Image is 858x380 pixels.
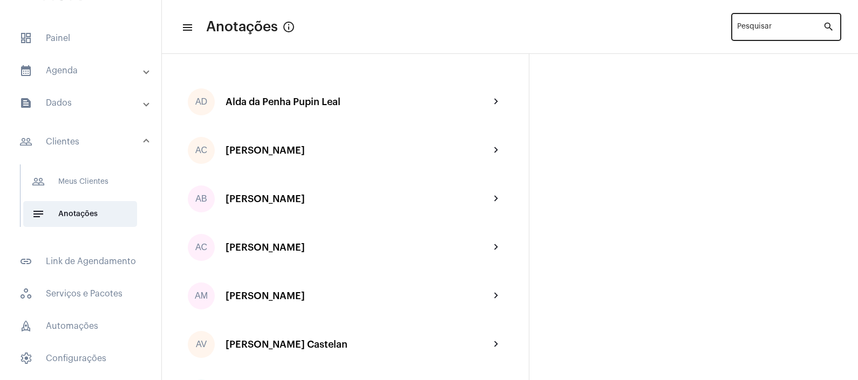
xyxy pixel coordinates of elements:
[6,90,161,116] mat-expansion-panel-header: sidenav iconDados
[188,185,215,212] div: AB
[19,287,32,300] span: sidenav icon
[490,95,503,108] mat-icon: chevron_right
[490,192,503,205] mat-icon: chevron_right
[6,125,161,159] mat-expansion-panel-header: sidenav iconClientes
[19,96,32,109] mat-icon: sidenav icon
[19,320,32,333] span: sidenav icon
[226,145,490,156] div: [PERSON_NAME]
[490,241,503,254] mat-icon: chevron_right
[188,234,215,261] div: AC
[188,331,215,358] div: AV
[11,313,151,339] span: Automações
[6,58,161,84] mat-expansion-panel-header: sidenav iconAgenda
[490,338,503,351] mat-icon: chevron_right
[32,208,45,220] mat-icon: sidenav icon
[23,201,137,227] span: Anotações
[490,144,503,157] mat-icon: chevron_right
[19,135,144,148] mat-panel-title: Clientes
[23,169,137,195] span: Meus Clientes
[737,25,823,33] input: Pesquisar
[19,96,144,109] mat-panel-title: Dados
[188,88,215,115] div: AD
[226,242,490,253] div: [PERSON_NAME]
[188,137,215,164] div: AC
[19,32,32,45] span: sidenav icon
[11,248,151,274] span: Link de Agendamento
[206,18,278,36] span: Anotações
[19,135,32,148] mat-icon: sidenav icon
[19,352,32,365] span: sidenav icon
[19,64,144,77] mat-panel-title: Agenda
[11,281,151,307] span: Serviços e Pacotes
[282,20,295,33] mat-icon: info_outlined
[188,282,215,309] div: AM
[226,339,490,350] div: [PERSON_NAME] Castelan
[19,64,32,77] mat-icon: sidenav icon
[226,96,490,107] div: Alda da Penha Pupin Leal
[226,194,490,204] div: [PERSON_NAME]
[226,291,490,301] div: [PERSON_NAME]
[19,255,32,268] mat-icon: sidenav icon
[6,159,161,242] div: sidenav iconClientes
[11,25,151,51] span: Painel
[490,289,503,302] mat-icon: chevron_right
[11,346,151,371] span: Configurações
[32,175,45,188] mat-icon: sidenav icon
[181,21,192,34] mat-icon: sidenav icon
[823,20,836,33] mat-icon: search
